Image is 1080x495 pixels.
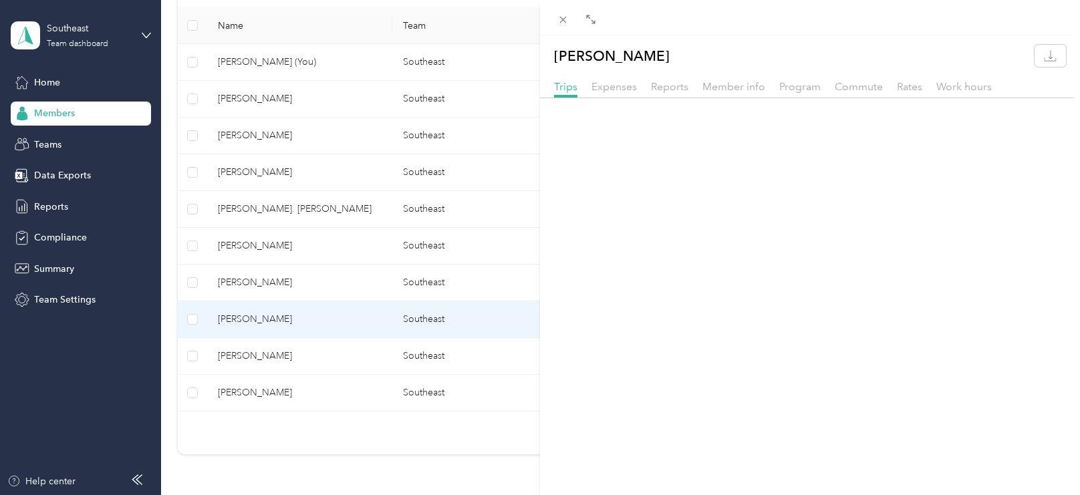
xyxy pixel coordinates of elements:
iframe: Everlance-gr Chat Button Frame [1005,420,1080,495]
span: Expenses [591,80,637,93]
span: Trips [554,80,577,93]
span: Rates [897,80,922,93]
span: Commute [835,80,883,93]
p: [PERSON_NAME] [554,45,670,67]
span: Program [779,80,821,93]
span: Member info [702,80,765,93]
span: Reports [651,80,688,93]
span: Work hours [936,80,992,93]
